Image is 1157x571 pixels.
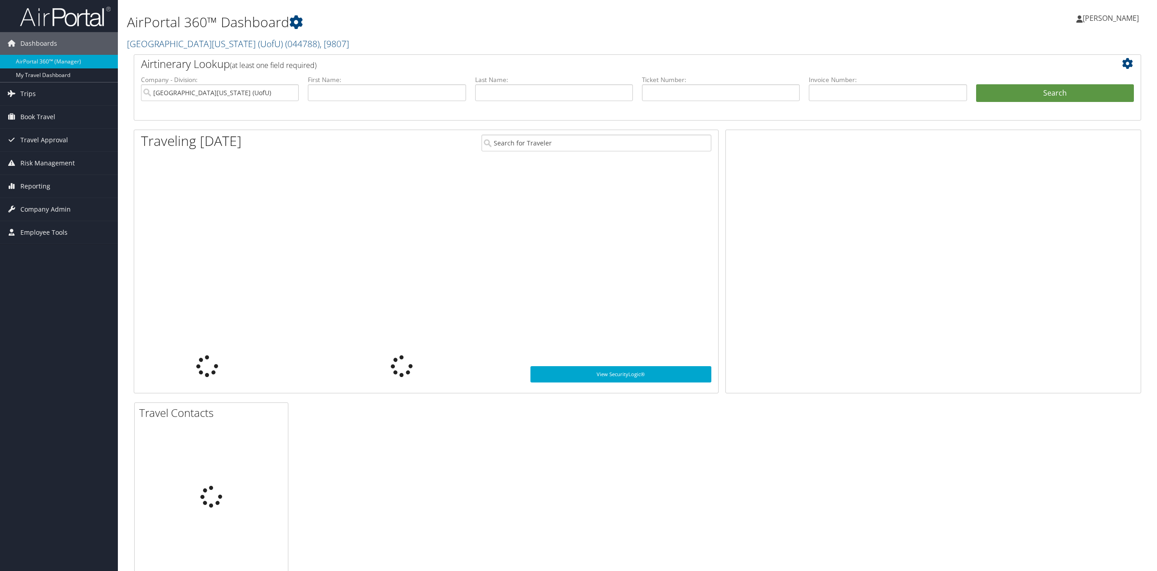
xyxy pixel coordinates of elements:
[642,75,800,84] label: Ticket Number:
[20,198,71,221] span: Company Admin
[481,135,711,151] input: Search for Traveler
[20,6,111,27] img: airportal-logo.png
[20,106,55,128] span: Book Travel
[1083,13,1139,23] span: [PERSON_NAME]
[20,175,50,198] span: Reporting
[141,56,1050,72] h2: Airtinerary Lookup
[285,38,320,50] span: ( 044788 )
[139,405,288,421] h2: Travel Contacts
[141,131,242,150] h1: Traveling [DATE]
[20,82,36,105] span: Trips
[1076,5,1148,32] a: [PERSON_NAME]
[320,38,349,50] span: , [ 9807 ]
[475,75,633,84] label: Last Name:
[141,75,299,84] label: Company - Division:
[127,38,349,50] a: [GEOGRAPHIC_DATA][US_STATE] (UofU)
[976,84,1134,102] button: Search
[20,32,57,55] span: Dashboards
[530,366,711,382] a: View SecurityLogic®
[20,152,75,174] span: Risk Management
[230,60,316,70] span: (at least one field required)
[127,13,807,32] h1: AirPortal 360™ Dashboard
[20,221,68,244] span: Employee Tools
[809,75,967,84] label: Invoice Number:
[20,129,68,151] span: Travel Approval
[308,75,466,84] label: First Name:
